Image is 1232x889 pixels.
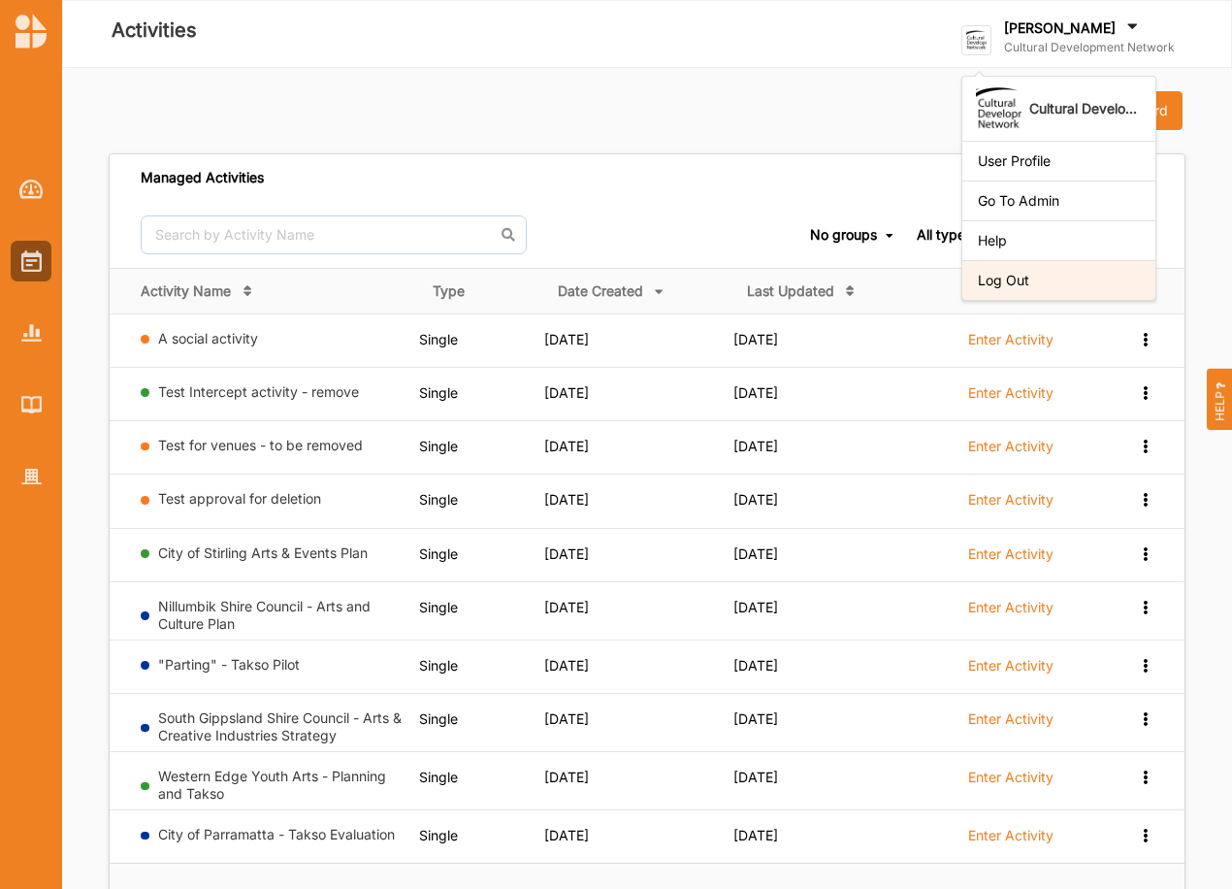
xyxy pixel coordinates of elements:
label: Enter Activity [968,710,1054,728]
label: Enter Activity [968,769,1054,786]
span: [DATE] [544,438,589,454]
span: [DATE] [733,438,778,454]
img: logo [961,25,991,55]
span: [DATE] [733,491,778,508]
a: "Parting" - Takso Pilot [158,656,300,673]
a: Dashboard [11,169,51,210]
span: [DATE] [544,545,589,562]
label: Enter Activity [968,438,1054,455]
label: Enter Activity [968,384,1054,402]
img: Organisation [21,469,42,485]
a: Library [11,384,51,425]
a: Enter Activity [968,490,1054,519]
span: [DATE] [733,384,778,401]
label: Enter Activity [968,657,1054,675]
label: Enter Activity [968,827,1054,844]
label: Enter Activity [968,599,1054,616]
img: Dashboard [19,180,44,199]
a: Enter Activity [968,768,1054,797]
a: Enter Activity [968,383,1054,412]
span: [DATE] [544,657,589,674]
a: Enter Activity [968,437,1054,466]
a: Enter Activity [968,598,1054,627]
label: [PERSON_NAME] [1004,19,1116,37]
div: All types [917,226,972,244]
span: Single [419,438,458,454]
span: Single [419,827,458,843]
span: [DATE] [733,331,778,347]
a: Test Intercept activity - remove [158,383,359,400]
span: [DATE] [733,827,778,843]
a: Test approval for deletion [158,490,321,507]
img: Reports [21,324,42,341]
label: Enter Activity [968,545,1054,563]
div: Go To Admin [978,192,1140,210]
span: [DATE] [544,827,589,843]
a: Enter Activity [968,330,1054,359]
label: Cultural Development Network [1004,40,1175,55]
div: Log Out [978,272,1140,289]
div: Date Created [558,282,643,300]
span: Single [419,710,458,727]
label: Activities [112,15,197,47]
a: Enter Activity [968,656,1054,685]
span: Single [419,657,458,674]
a: Western Edge Youth Arts - Planning and Takso [158,768,386,802]
span: Single [419,331,458,347]
span: [DATE] [544,710,589,727]
div: Activity Name [141,282,231,300]
div: Last Updated [747,282,834,300]
span: [DATE] [544,384,589,401]
a: City of Stirling Arts & Events Plan [158,544,368,561]
span: Single [419,769,458,785]
span: [DATE] [544,491,589,508]
a: Enter Activity [968,826,1054,855]
a: Organisation [11,456,51,497]
span: [DATE] [733,710,778,727]
div: Help [978,232,1140,249]
span: [DATE] [544,769,589,785]
img: logo [16,14,47,49]
a: South Gippsland Shire Council - Arts & Creative Industries Strategy [158,709,402,743]
input: Search by Activity Name [141,215,527,254]
label: Enter Activity [968,331,1054,348]
span: Single [419,384,458,401]
a: Activities [11,241,51,281]
a: Nillumbik Shire Council - Arts and Culture Plan [158,598,371,632]
a: City of Parramatta - Takso Evaluation [158,826,395,842]
th: Type [419,268,544,313]
a: Enter Activity [968,709,1054,739]
span: Single [419,545,458,562]
span: [DATE] [733,599,778,615]
a: Reports [11,313,51,353]
span: [DATE] [544,599,589,615]
span: [DATE] [544,331,589,347]
a: Enter Activity [968,544,1054,574]
a: Test for venues - to be removed [158,437,363,453]
img: Library [21,396,42,412]
span: Single [419,491,458,508]
span: [DATE] [733,769,778,785]
label: Enter Activity [968,491,1054,509]
span: [DATE] [733,657,778,674]
a: A social activity [158,330,258,346]
span: [DATE] [733,545,778,562]
div: User Profile [978,152,1140,170]
img: Activities [21,250,42,272]
div: No groups [810,226,877,244]
span: Single [419,599,458,615]
div: Managed Activities [141,169,264,186]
